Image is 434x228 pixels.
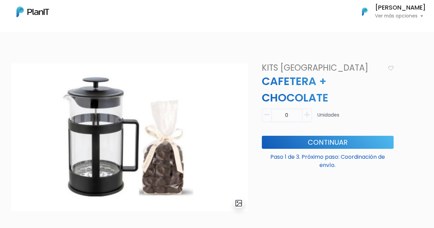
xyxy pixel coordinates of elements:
button: Continuar [262,136,394,149]
p: Paso 1 de 3. Próximo paso: Coordinación de envío. [262,150,394,169]
img: gallery-light [235,199,243,207]
p: Ver más opciones [375,14,426,19]
p: CAFETERA + CHOCOLATE [258,73,398,106]
h4: Kits [GEOGRAPHIC_DATA] [258,63,386,73]
h6: [PERSON_NAME] [375,5,426,11]
div: ¿Necesitás ayuda? [35,7,99,20]
p: Unidades [317,111,339,125]
button: PlanIt Logo [PERSON_NAME] Ver más opciones [353,3,426,21]
img: PlanIt Logo [357,4,372,19]
img: heart_icon [388,66,394,71]
img: C14F583B-8ACB-4322-A191-B199E8EE9A61.jpeg [11,63,248,211]
img: PlanIt Logo [16,7,49,17]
